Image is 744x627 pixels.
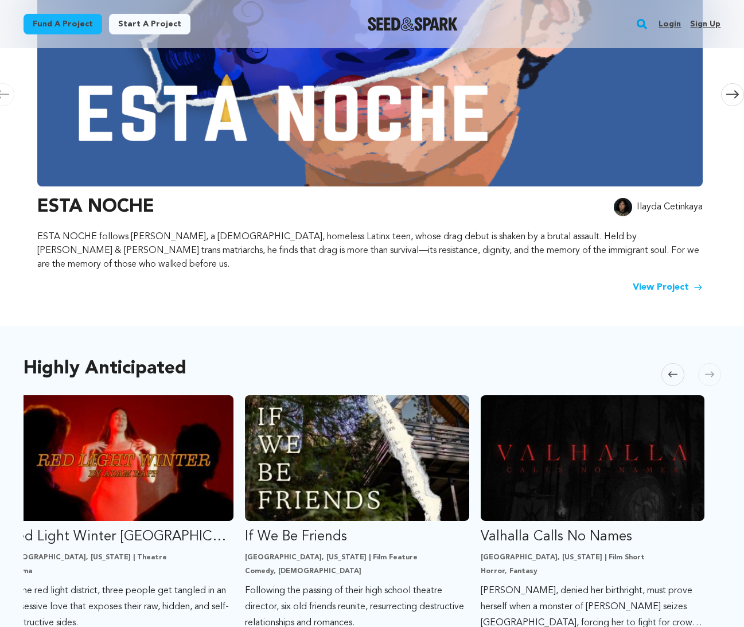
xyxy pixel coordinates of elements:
p: [GEOGRAPHIC_DATA], [US_STATE] | Film Short [481,553,705,562]
p: Horror, Fantasy [481,567,705,576]
img: Seed&Spark Logo Dark Mode [368,17,458,31]
a: View Project [633,281,703,294]
p: [GEOGRAPHIC_DATA], [US_STATE] | Film Feature [245,553,469,562]
p: ESTA NOCHE follows [PERSON_NAME], a [DEMOGRAPHIC_DATA], homeless Latinx teen, whose drag debut is... [37,230,703,271]
a: Login [659,15,681,33]
a: Fund a project [24,14,102,34]
a: Sign up [690,15,720,33]
p: Valhalla Calls No Names [481,528,705,546]
a: Start a project [109,14,190,34]
p: If We Be Friends [245,528,469,546]
p: Ilayda Cetinkaya [637,200,703,214]
img: 2560246e7f205256.jpg [614,198,632,216]
p: Red Light Winter [GEOGRAPHIC_DATA] [9,528,233,546]
p: Drama [9,567,233,576]
p: Comedy, [DEMOGRAPHIC_DATA] [245,567,469,576]
h2: Highly Anticipated [24,361,186,377]
a: Seed&Spark Homepage [368,17,458,31]
h3: ESTA NOCHE [37,193,154,221]
p: [GEOGRAPHIC_DATA], [US_STATE] | Theatre [9,553,233,562]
